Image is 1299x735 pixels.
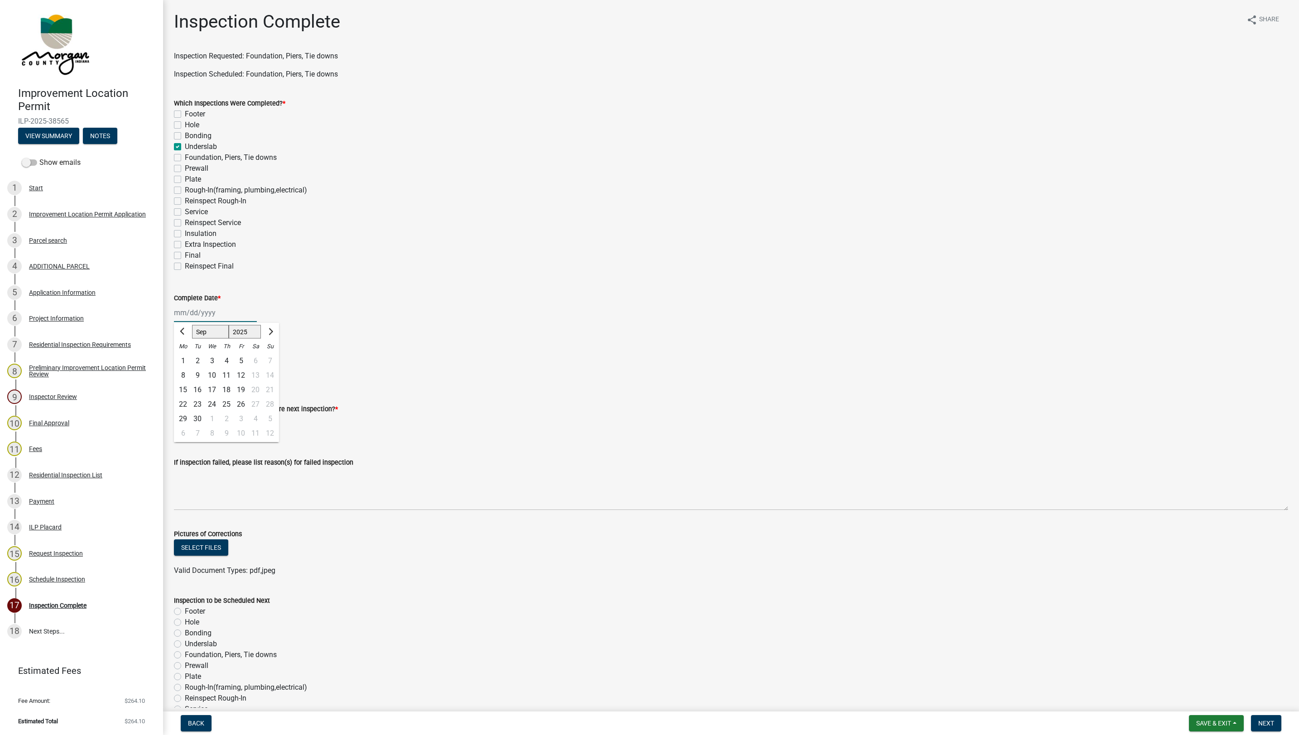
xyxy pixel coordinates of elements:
[234,354,248,368] div: Friday, September 5, 2025
[176,397,190,412] div: Monday, September 22, 2025
[29,315,84,322] div: Project Information
[185,649,277,660] label: Foundation, Piers, Tie downs
[185,217,241,228] label: Reinspect Service
[174,460,353,466] label: If inspection failed, please list reason(s) for failed inspection
[234,354,248,368] div: 5
[229,325,261,339] select: Select year
[185,693,246,704] label: Reinspect Rough-In
[219,412,234,426] div: 2
[176,397,190,412] div: 22
[234,426,248,441] div: Friday, October 10, 2025
[1246,14,1257,25] i: share
[176,368,190,383] div: 8
[219,354,234,368] div: 4
[185,606,205,617] label: Footer
[18,698,50,704] span: Fee Amount:
[7,546,22,561] div: 15
[185,704,208,715] label: Service
[18,10,91,77] img: Morgan County, Indiana
[185,185,307,196] label: Rough-In(framing, plumbing,electrical)
[205,426,219,441] div: 8
[205,383,219,397] div: Wednesday, September 17, 2025
[18,133,79,140] wm-modal-confirm: Summary
[185,130,212,141] label: Bonding
[7,442,22,456] div: 11
[205,426,219,441] div: Wednesday, October 8, 2025
[29,289,96,296] div: Application Information
[185,174,201,185] label: Plate
[234,383,248,397] div: Friday, September 19, 2025
[29,341,131,348] div: Residential Inspection Requirements
[185,239,236,250] label: Extra Inspection
[190,354,205,368] div: 2
[190,383,205,397] div: Tuesday, September 16, 2025
[234,397,248,412] div: 26
[7,572,22,586] div: 16
[205,339,219,354] div: We
[174,539,228,556] button: Select files
[190,412,205,426] div: Tuesday, September 30, 2025
[83,128,117,144] button: Notes
[234,412,248,426] div: Friday, October 3, 2025
[185,628,212,639] label: Bonding
[7,311,22,326] div: 6
[185,639,217,649] label: Underslab
[185,163,208,174] label: Prewall
[176,354,190,368] div: Monday, September 1, 2025
[174,303,257,322] input: mm/dd/yyyy
[174,295,221,302] label: Complete Date
[18,128,79,144] button: View Summary
[190,397,205,412] div: Tuesday, September 23, 2025
[174,11,340,33] h1: Inspection Complete
[176,383,190,397] div: Monday, September 15, 2025
[176,383,190,397] div: 15
[125,718,145,724] span: $264.10
[29,365,149,377] div: Preliminary Improvement Location Permit Review
[219,397,234,412] div: Thursday, September 25, 2025
[1189,715,1244,731] button: Save & Exit
[185,660,208,671] label: Prewall
[7,207,22,221] div: 2
[185,152,277,163] label: Foundation, Piers, Tie downs
[219,412,234,426] div: Thursday, October 2, 2025
[190,412,205,426] div: 30
[205,383,219,397] div: 17
[205,368,219,383] div: Wednesday, September 10, 2025
[205,397,219,412] div: Wednesday, September 24, 2025
[1259,14,1279,25] span: Share
[176,354,190,368] div: 1
[29,498,54,504] div: Payment
[174,51,1288,62] p: Inspection Requested: Foundation, Piers, Tie downs
[176,412,190,426] div: Monday, September 29, 2025
[234,397,248,412] div: Friday, September 26, 2025
[205,368,219,383] div: 10
[185,109,205,120] label: Footer
[29,211,146,217] div: Improvement Location Permit Application
[176,339,190,354] div: Mo
[7,337,22,352] div: 7
[185,250,201,261] label: Final
[185,207,208,217] label: Service
[174,531,242,538] label: Pictures of Corrections
[205,412,219,426] div: 1
[190,426,205,441] div: Tuesday, October 7, 2025
[1239,11,1286,29] button: shareShare
[205,354,219,368] div: 3
[18,87,156,113] h4: Improvement Location Permit
[7,416,22,430] div: 10
[7,233,22,248] div: 3
[190,354,205,368] div: Tuesday, September 2, 2025
[29,446,42,452] div: Fees
[7,624,22,639] div: 18
[7,598,22,613] div: 17
[185,682,307,693] label: Rough-In(framing, plumbing,electrical)
[248,339,263,354] div: Sa
[190,339,205,354] div: Tu
[125,698,145,704] span: $264.10
[234,368,248,383] div: Friday, September 12, 2025
[29,263,90,269] div: ADDITIONAL PARCEL
[29,576,85,582] div: Schedule Inspection
[181,715,212,731] button: Back
[219,426,234,441] div: Thursday, October 9, 2025
[190,368,205,383] div: Tuesday, September 9, 2025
